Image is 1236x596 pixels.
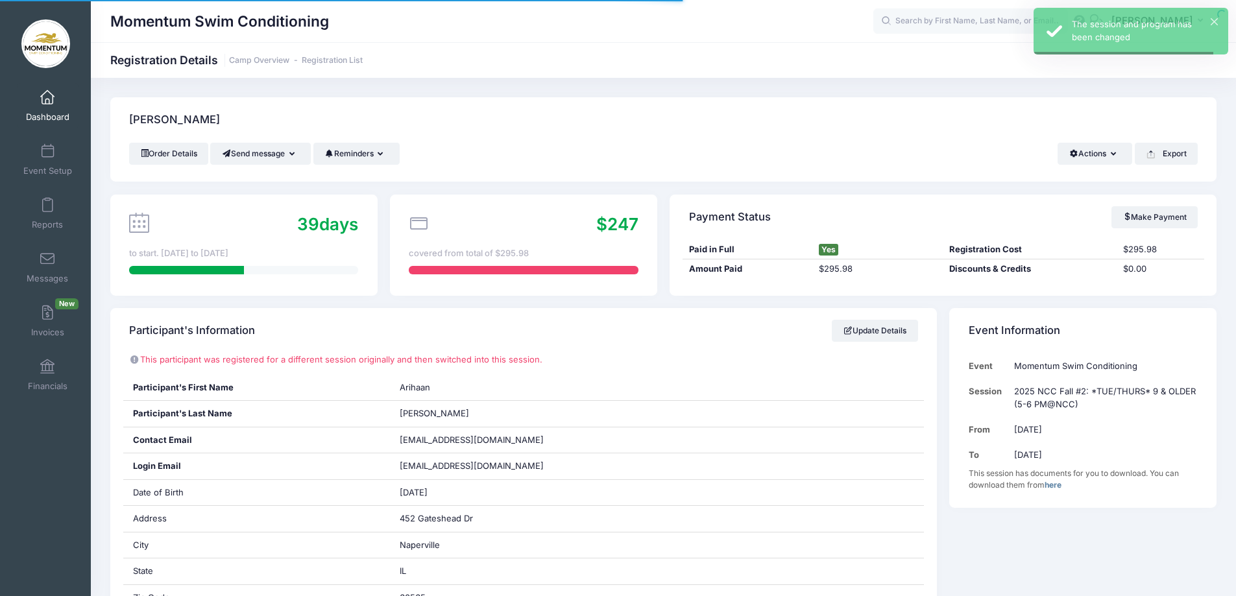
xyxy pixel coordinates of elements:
[55,298,79,309] span: New
[683,263,813,276] div: Amount Paid
[210,143,311,165] button: Send message
[400,435,544,445] span: [EMAIL_ADDRESS][DOMAIN_NAME]
[28,381,67,392] span: Financials
[297,211,358,237] div: days
[123,480,391,506] div: Date of Birth
[313,143,400,165] button: Reminders
[943,263,1117,276] div: Discounts & Credits
[123,558,391,584] div: State
[123,375,391,401] div: Participant's First Name
[400,460,562,473] span: [EMAIL_ADDRESS][DOMAIN_NAME]
[1008,353,1197,379] td: Momentum Swim Conditioning
[1135,143,1198,165] button: Export
[1008,417,1197,442] td: [DATE]
[683,243,813,256] div: Paid in Full
[302,56,363,66] a: Registration List
[409,247,638,260] div: covered from total of $295.98
[873,8,1068,34] input: Search by First Name, Last Name, or Email...
[129,313,255,350] h4: Participant's Information
[969,468,1198,491] div: This session has documents for you to download. You can download them from
[1111,206,1198,228] a: Make Payment
[123,401,391,427] div: Participant's Last Name
[129,102,220,139] h4: [PERSON_NAME]
[400,540,440,550] span: Naperville
[1072,18,1218,43] div: The session and program has been changed
[596,214,638,234] span: $247
[400,408,469,418] span: [PERSON_NAME]
[123,427,391,453] div: Contact Email
[969,353,1008,379] td: Event
[17,137,79,182] a: Event Setup
[110,6,329,36] h1: Momentum Swim Conditioning
[17,244,79,290] a: Messages
[21,19,70,68] img: Momentum Swim Conditioning
[832,320,918,342] a: Update Details
[27,273,68,284] span: Messages
[400,513,473,523] span: 452 Gateshead Dr
[1211,18,1218,25] button: ×
[819,244,838,256] span: Yes
[123,532,391,558] div: City
[969,313,1060,350] h4: Event Information
[1008,379,1197,417] td: 2025 NCC Fall #2: *TUE/THURS* 9 & OLDER (5-6 PM@NCC)
[969,442,1008,468] td: To
[1058,143,1132,165] button: Actions
[123,453,391,479] div: Login Email
[17,191,79,236] a: Reports
[1103,6,1217,36] button: [PERSON_NAME]
[110,53,363,67] h1: Registration Details
[813,263,943,276] div: $295.98
[969,379,1008,417] td: Session
[17,83,79,128] a: Dashboard
[1117,243,1204,256] div: $295.98
[32,219,63,230] span: Reports
[229,56,289,66] a: Camp Overview
[129,143,208,165] a: Order Details
[23,165,72,176] span: Event Setup
[400,382,430,392] span: Arihaan
[400,487,428,497] span: [DATE]
[1117,263,1204,276] div: $0.00
[689,198,771,235] h4: Payment Status
[129,247,358,260] div: to start. [DATE] to [DATE]
[969,417,1008,442] td: From
[17,352,79,398] a: Financials
[943,243,1117,256] div: Registration Cost
[17,298,79,344] a: InvoicesNew
[400,566,406,576] span: IL
[26,112,69,123] span: Dashboard
[123,506,391,532] div: Address
[1008,442,1197,468] td: [DATE]
[31,327,64,338] span: Invoices
[1045,480,1061,490] a: here
[129,353,917,366] p: This participant was registered for a different session originally and then switched into this se...
[297,214,319,234] span: 39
